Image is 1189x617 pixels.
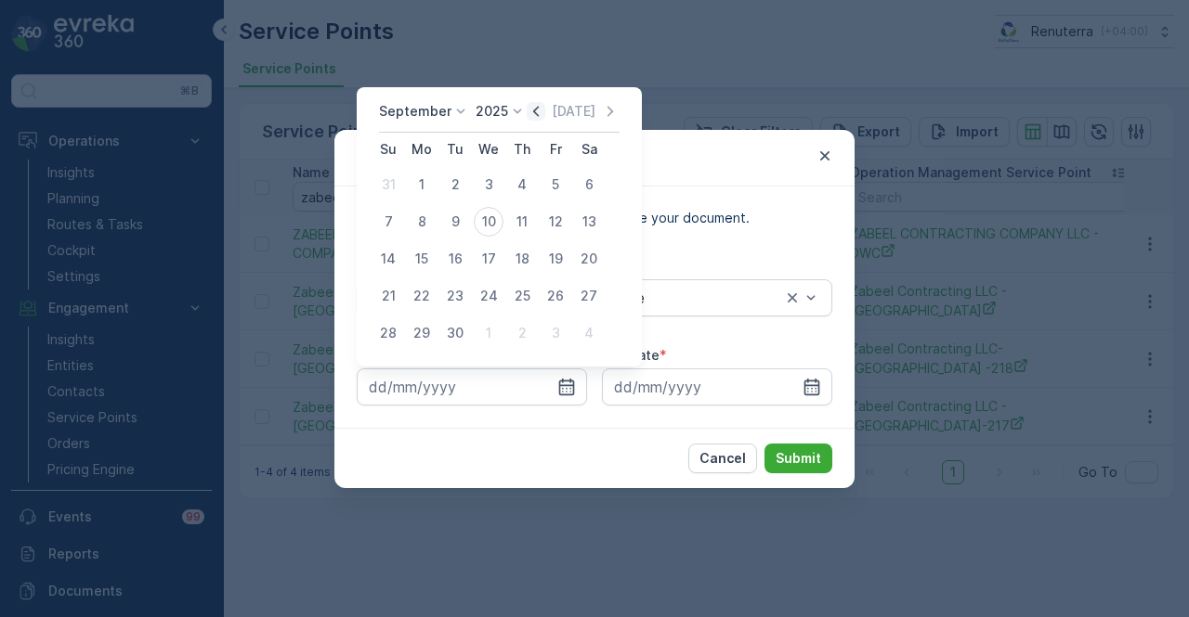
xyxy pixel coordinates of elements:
[541,281,570,311] div: 26
[507,244,537,274] div: 18
[407,318,437,348] div: 29
[688,443,757,473] button: Cancel
[438,133,472,166] th: Tuesday
[541,170,570,199] div: 5
[505,133,539,166] th: Thursday
[552,102,595,121] p: [DATE]
[574,318,604,348] div: 4
[357,368,587,405] input: dd/mm/yyyy
[372,133,405,166] th: Sunday
[373,244,403,274] div: 14
[440,281,470,311] div: 23
[776,449,821,468] p: Submit
[373,318,403,348] div: 28
[440,244,470,274] div: 16
[507,318,537,348] div: 2
[507,281,537,311] div: 25
[541,244,570,274] div: 19
[373,281,403,311] div: 21
[379,102,451,121] p: September
[474,244,503,274] div: 17
[507,207,537,237] div: 11
[476,102,508,121] p: 2025
[440,170,470,199] div: 2
[574,281,604,311] div: 27
[474,318,503,348] div: 1
[373,207,403,237] div: 7
[440,318,470,348] div: 30
[541,318,570,348] div: 3
[373,170,403,199] div: 31
[541,207,570,237] div: 12
[474,207,503,237] div: 10
[407,281,437,311] div: 22
[474,170,503,199] div: 3
[539,133,572,166] th: Friday
[407,207,437,237] div: 8
[699,449,746,468] p: Cancel
[407,244,437,274] div: 15
[764,443,832,473] button: Submit
[572,133,606,166] th: Saturday
[474,281,503,311] div: 24
[574,170,604,199] div: 6
[602,368,832,405] input: dd/mm/yyyy
[574,207,604,237] div: 13
[574,244,604,274] div: 20
[405,133,438,166] th: Monday
[472,133,505,166] th: Wednesday
[507,170,537,199] div: 4
[407,170,437,199] div: 1
[440,207,470,237] div: 9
